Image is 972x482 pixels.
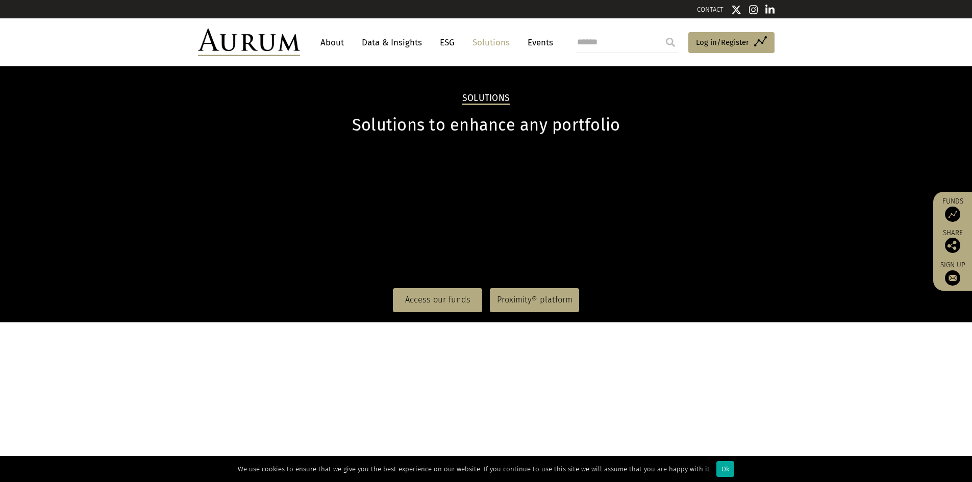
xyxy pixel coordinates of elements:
[522,33,553,52] a: Events
[688,32,775,54] a: Log in/Register
[697,6,724,13] a: CONTACT
[716,461,734,477] div: Ok
[357,33,427,52] a: Data & Insights
[945,207,960,222] img: Access Funds
[198,115,775,135] h1: Solutions to enhance any portfolio
[315,33,349,52] a: About
[435,33,460,52] a: ESG
[660,32,681,53] input: Submit
[765,5,775,15] img: Linkedin icon
[198,29,300,56] img: Aurum
[945,238,960,253] img: Share this post
[938,197,967,222] a: Funds
[467,33,515,52] a: Solutions
[938,261,967,286] a: Sign up
[393,288,482,312] a: Access our funds
[938,230,967,253] div: Share
[490,288,579,312] a: Proximity® platform
[462,93,510,105] h2: Solutions
[945,270,960,286] img: Sign up to our newsletter
[696,36,749,48] span: Log in/Register
[749,5,758,15] img: Instagram icon
[731,5,741,15] img: Twitter icon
